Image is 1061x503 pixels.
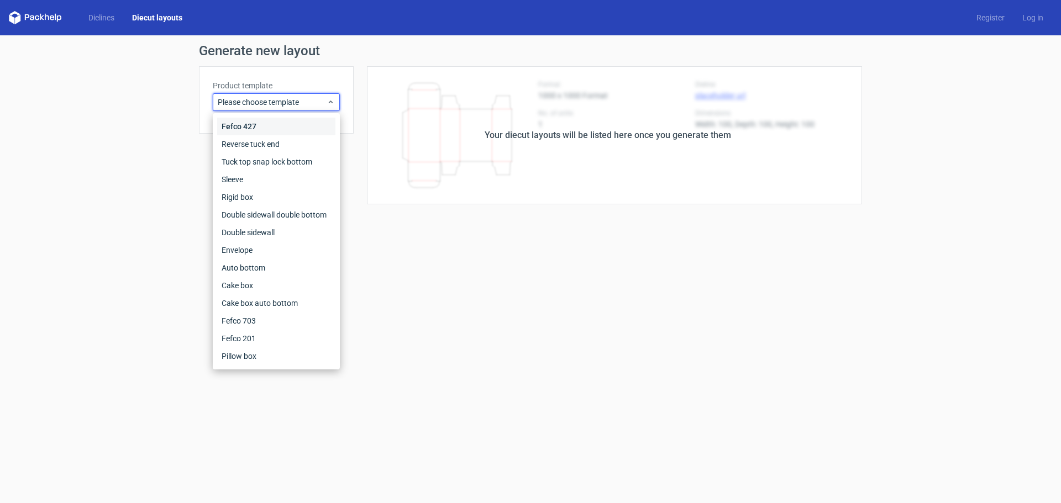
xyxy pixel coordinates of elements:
div: Envelope [217,241,335,259]
div: Fefco 703 [217,312,335,330]
div: Fefco 427 [217,118,335,135]
a: Dielines [80,12,123,23]
div: Double sidewall [217,224,335,241]
label: Product template [213,80,340,91]
a: Log in [1013,12,1052,23]
div: Double sidewall double bottom [217,206,335,224]
div: Fefco 201 [217,330,335,347]
div: Cake box [217,277,335,294]
h1: Generate new layout [199,44,862,57]
div: Sleeve [217,171,335,188]
a: Register [968,12,1013,23]
div: Your diecut layouts will be listed here once you generate them [485,129,731,142]
div: Rigid box [217,188,335,206]
span: Please choose template [218,97,327,108]
div: Cake box auto bottom [217,294,335,312]
div: Pillow box [217,347,335,365]
a: Diecut layouts [123,12,191,23]
div: Reverse tuck end [217,135,335,153]
div: Auto bottom [217,259,335,277]
div: Tuck top snap lock bottom [217,153,335,171]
